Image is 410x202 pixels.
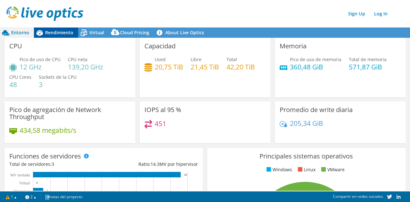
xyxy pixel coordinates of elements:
a: Log In [371,9,391,18]
h4: 360,48 GiB [290,63,341,70]
div: Ratio: MV por hipervisor [103,161,198,168]
span: Cloud Pricing [120,29,149,36]
a: Sign Up [345,9,368,18]
h3: Principales sistemas operativos [212,153,401,160]
h3: Pico de agregación de Network Throughput [9,106,130,120]
li: Windows [265,166,292,173]
h3: Memoria [280,43,307,50]
text: 43 [184,173,187,176]
span: 3 [52,161,54,167]
a: About Live Optics [154,28,209,38]
a: 2 [21,193,41,201]
h4: 21,45 TiB [191,63,219,70]
span: Total [226,56,237,62]
span: Entorno [11,29,29,36]
h4: 139,20 GHz [68,63,103,70]
div: Total de servidores: [9,161,103,168]
a: notas del proyecto [40,193,87,201]
h4: 12 GHz [20,63,61,70]
h3: CPU [9,43,22,50]
h4: 3 [39,81,77,88]
span: Used [155,56,166,62]
h3: Capacidad [144,43,176,50]
h4: 571,87 GiB [349,63,387,70]
li: VMware [320,166,345,173]
h3: IOPS al 95 % [144,106,181,113]
h4: 434,58 megabits/s [20,127,76,134]
span: CPU neta [68,56,87,62]
h4: 42,20 TiB [226,63,255,70]
h4: 205,34 GiB [290,120,323,127]
span: Total de memoria [349,56,387,62]
h3: Funciones de servidores [9,153,81,160]
li: Linux [296,166,316,173]
h4: 48 [9,81,31,88]
h3: Promedio de write diaria [280,106,353,113]
text: MV invitada [10,173,30,177]
text: 0 [36,181,38,184]
span: Libre [191,56,201,62]
span: Rendimiento [45,29,73,36]
span: CPU Cores [9,74,31,80]
span: 14.3 [151,161,160,167]
h4: 451 [155,120,166,127]
span: Pico de uso de CPU [20,56,61,62]
span: Compartir en redes sociales [333,194,383,199]
text: 3 [46,189,48,192]
text: Virtual [19,181,30,185]
span: Sockets de la CPU [39,74,77,80]
h4: 20,75 TiB [155,63,183,70]
span: Virtual [89,29,104,36]
span: Pico de uso de memoria [290,56,341,62]
img: live_optics_svg.svg [6,6,83,21]
text: Hipervisor [14,189,30,193]
a: 1 [1,193,21,201]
